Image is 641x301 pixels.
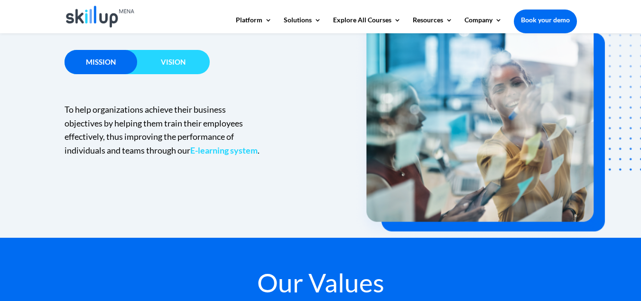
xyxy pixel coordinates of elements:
[333,17,401,33] a: Explore All Courses
[236,17,272,33] a: Platform
[161,58,186,66] span: Vision
[284,17,321,33] a: Solutions
[86,58,116,66] span: Mission
[464,17,502,33] a: Company
[594,255,641,301] iframe: Chat Widget
[190,145,258,155] a: E-learning system
[65,270,577,301] h2: Our Values
[65,103,263,157] p: To help organizations achieve their business objectives by helping them train their employees eff...
[66,6,135,28] img: Skillup Mena
[514,10,577,30] a: Book your demo
[413,17,453,33] a: Resources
